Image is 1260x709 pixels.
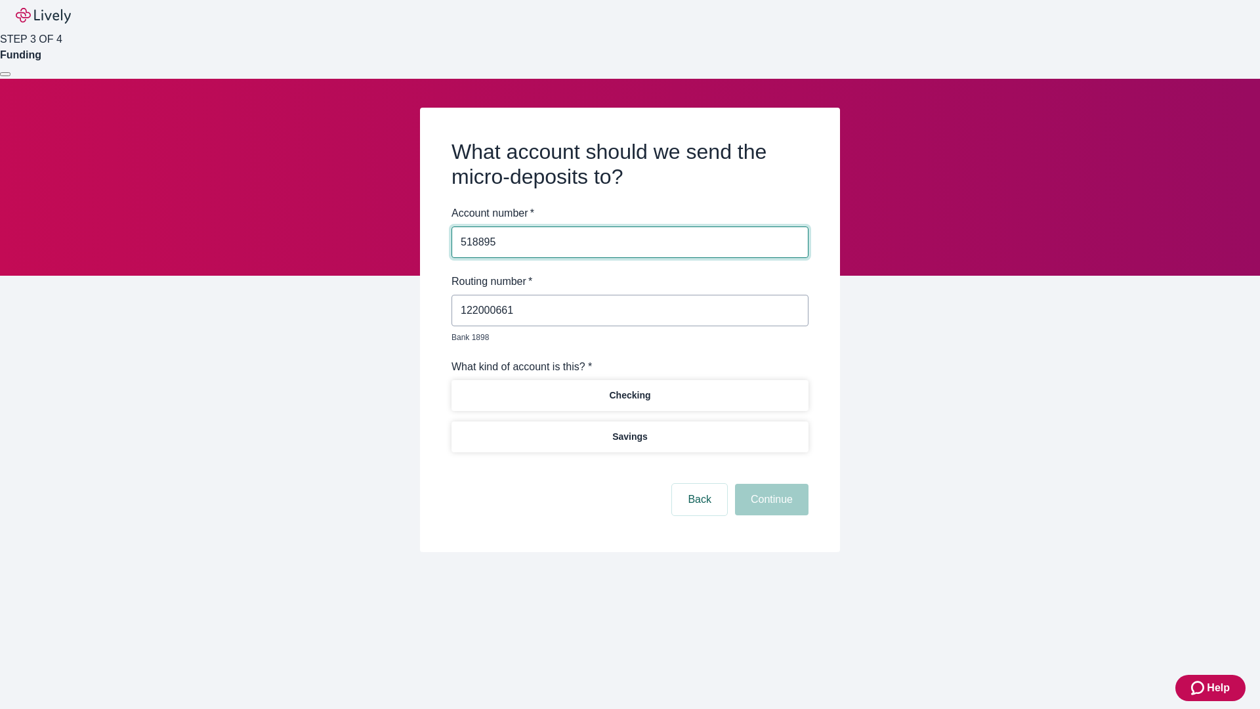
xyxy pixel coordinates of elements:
p: Bank 1898 [451,332,799,343]
img: Lively [16,8,71,24]
svg: Zendesk support icon [1191,680,1207,696]
label: What kind of account is this? * [451,359,592,375]
p: Savings [612,430,648,444]
button: Checking [451,380,808,411]
span: Help [1207,680,1230,696]
button: Savings [451,421,808,452]
button: Back [672,484,727,515]
button: Zendesk support iconHelp [1175,675,1246,701]
label: Routing number [451,274,532,290]
p: Checking [609,389,650,402]
h2: What account should we send the micro-deposits to? [451,139,808,190]
label: Account number [451,205,534,221]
